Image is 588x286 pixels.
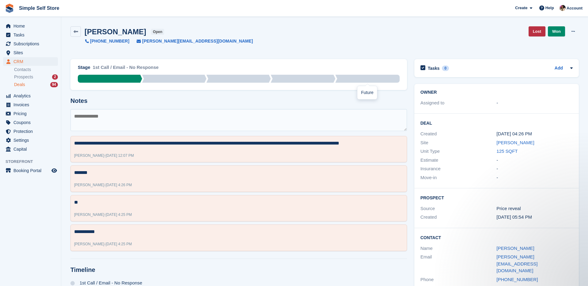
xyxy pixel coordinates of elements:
[13,145,50,153] span: Capital
[420,100,497,107] div: Assigned to
[548,26,565,36] a: Won
[14,81,58,88] a: Deals 94
[420,234,573,240] h2: Contact
[6,159,61,165] span: Storefront
[13,22,50,30] span: Home
[14,74,33,80] span: Prospects
[74,153,134,158] div: -
[420,245,497,252] div: Name
[3,40,58,48] a: menu
[496,157,573,164] div: -
[420,130,497,137] div: Created
[3,127,58,136] a: menu
[496,100,573,107] div: -
[496,130,573,137] div: [DATE] 04:26 PM
[14,74,58,80] a: Prospects 2
[420,214,497,221] div: Created
[361,90,373,96] div: Future
[420,165,497,172] div: Insurance
[545,5,554,11] span: Help
[93,64,159,75] div: 1st Call / Email - No Response
[80,280,142,285] span: 1st Call / Email - No Response
[3,109,58,118] a: menu
[13,31,50,39] span: Tasks
[420,120,573,126] h2: Deal
[74,242,104,246] span: [PERSON_NAME]
[74,212,132,217] div: -
[90,38,129,44] span: [PHONE_NUMBER]
[106,213,132,217] span: [DATE] 4:25 PM
[428,66,440,71] h2: Tasks
[496,246,534,251] a: [PERSON_NAME]
[3,118,58,127] a: menu
[106,242,132,246] span: [DATE] 4:25 PM
[442,66,449,71] div: 0
[70,266,407,273] h2: Timeline
[496,140,534,145] a: [PERSON_NAME]
[3,57,58,66] a: menu
[151,29,164,35] span: open
[13,92,50,100] span: Analytics
[85,28,146,36] h2: [PERSON_NAME]
[3,92,58,100] a: menu
[74,153,104,158] span: [PERSON_NAME]
[3,166,58,175] a: menu
[13,100,50,109] span: Invoices
[496,205,573,212] div: Price reveal
[13,136,50,145] span: Settings
[567,5,582,11] span: Account
[74,213,104,217] span: [PERSON_NAME]
[74,182,132,188] div: -
[496,214,573,221] div: [DATE] 05:54 PM
[52,74,58,80] div: 2
[13,48,50,57] span: Sites
[106,183,132,187] span: [DATE] 4:26 PM
[420,139,497,146] div: Site
[51,167,58,174] a: Preview store
[13,118,50,127] span: Coupons
[50,82,58,87] div: 94
[14,67,58,73] a: Contacts
[74,241,132,247] div: -
[13,127,50,136] span: Protection
[3,31,58,39] a: menu
[496,149,518,154] a: 125 SQFT
[13,109,50,118] span: Pricing
[3,100,58,109] a: menu
[74,183,104,187] span: [PERSON_NAME]
[420,205,497,212] div: Source
[496,174,573,181] div: -
[496,254,537,273] a: [PERSON_NAME][EMAIL_ADDRESS][DOMAIN_NAME]
[13,57,50,66] span: CRM
[3,145,58,153] a: menu
[496,165,573,172] div: -
[420,276,497,283] div: Phone
[129,38,253,44] a: [PERSON_NAME][EMAIL_ADDRESS][DOMAIN_NAME]
[142,38,253,44] span: [PERSON_NAME][EMAIL_ADDRESS][DOMAIN_NAME]
[5,4,14,13] img: stora-icon-8386f47178a22dfd0bd8f6a31ec36ba5ce8667c1dd55bd0f319d3a0aa187defe.svg
[106,153,134,158] span: [DATE] 12:07 PM
[515,5,527,11] span: Create
[70,97,407,104] h2: Notes
[14,82,25,88] span: Deals
[420,90,573,95] h2: Owner
[13,166,50,175] span: Booking Portal
[3,136,58,145] a: menu
[555,65,563,72] a: Add
[3,22,58,30] a: menu
[529,26,545,36] a: Lost
[420,157,497,164] div: Estimate
[420,174,497,181] div: Move-in
[420,194,573,201] h2: Prospect
[496,277,538,282] a: [PHONE_NUMBER]
[85,38,129,44] a: [PHONE_NUMBER]
[78,64,90,71] div: Stage
[420,254,497,274] div: Email
[560,5,566,11] img: Scott McCutcheon
[17,3,62,13] a: Simple Self Store
[13,40,50,48] span: Subscriptions
[3,48,58,57] a: menu
[420,148,497,155] div: Unit Type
